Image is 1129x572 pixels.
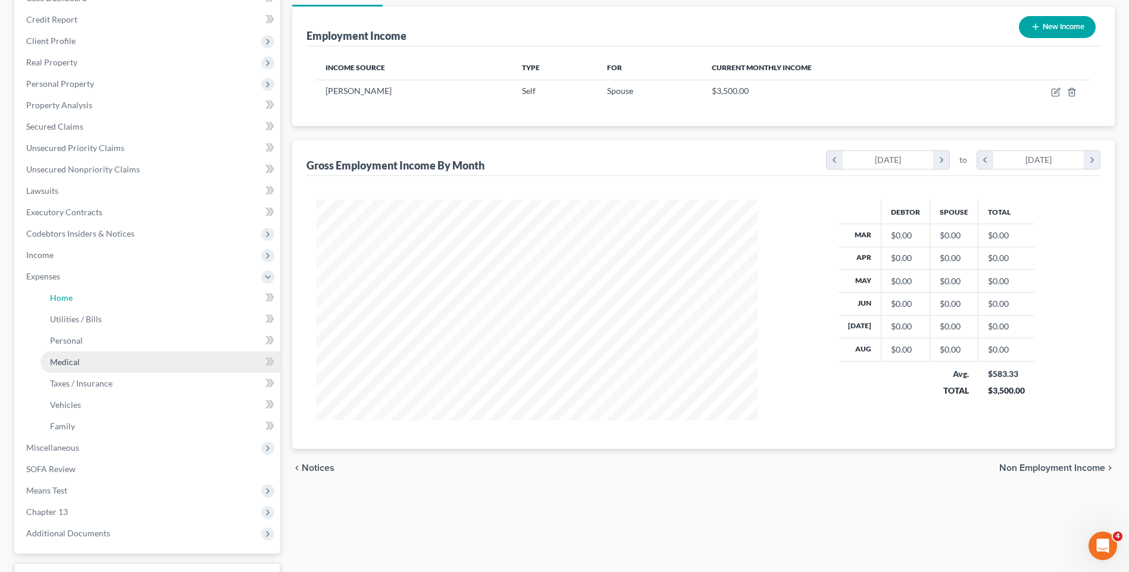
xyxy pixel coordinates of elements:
[977,151,993,169] i: chevron_left
[307,29,406,43] div: Employment Income
[839,293,881,315] th: Jun
[17,116,280,137] a: Secured Claims
[26,36,76,46] span: Client Profile
[891,230,920,241] div: $0.00
[988,368,1025,380] div: $583.33
[839,224,881,247] th: Mar
[26,228,135,238] span: Codebtors Insiders & Notices
[26,485,67,495] span: Means Test
[26,464,76,474] span: SOFA Review
[978,224,1034,247] td: $0.00
[940,368,969,380] div: Avg.
[26,100,92,110] span: Property Analysis
[1084,151,1100,169] i: chevron_right
[17,95,280,116] a: Property Analysis
[326,63,385,72] span: Income Source
[302,463,334,473] span: Notices
[17,458,280,480] a: SOFA Review
[940,230,968,241] div: $0.00
[940,275,968,287] div: $0.00
[26,14,77,24] span: Credit Report
[17,202,280,223] a: Executory Contracts
[891,320,920,332] div: $0.00
[978,247,1034,269] td: $0.00
[40,351,280,373] a: Medical
[50,357,80,367] span: Medical
[978,269,1034,292] td: $0.00
[940,320,968,332] div: $0.00
[50,421,75,431] span: Family
[40,373,280,394] a: Taxes / Insurance
[50,378,112,388] span: Taxes / Insurance
[40,287,280,309] a: Home
[712,63,812,72] span: Current Monthly Income
[607,63,622,72] span: For
[326,86,392,96] span: [PERSON_NAME]
[307,158,484,172] div: Gross Employment Income By Month
[26,121,83,131] span: Secured Claims
[50,314,102,324] span: Utilities / Bills
[988,385,1025,397] div: $3,500.00
[26,186,58,196] span: Lawsuits
[26,143,124,153] span: Unsecured Priority Claims
[933,151,949,169] i: chevron_right
[930,200,978,224] th: Spouse
[843,151,934,169] div: [DATE]
[891,344,920,356] div: $0.00
[40,394,280,416] a: Vehicles
[1089,532,1117,560] iframe: Intercom live chat
[940,252,968,264] div: $0.00
[26,250,54,260] span: Income
[26,164,140,174] span: Unsecured Nonpriority Claims
[940,298,968,310] div: $0.00
[891,298,920,310] div: $0.00
[40,416,280,437] a: Family
[999,463,1105,473] span: Non Employment Income
[17,9,280,30] a: Credit Report
[891,252,920,264] div: $0.00
[839,338,881,361] th: Aug
[17,180,280,202] a: Lawsuits
[959,154,967,166] span: to
[522,86,536,96] span: Self
[50,335,83,345] span: Personal
[26,271,60,281] span: Expenses
[712,86,749,96] span: $3,500.00
[50,293,73,303] span: Home
[17,159,280,180] a: Unsecured Nonpriority Claims
[891,275,920,287] div: $0.00
[978,200,1034,224] th: Total
[26,528,110,538] span: Additional Documents
[978,315,1034,338] td: $0.00
[940,385,969,397] div: TOTAL
[839,269,881,292] th: May
[292,463,334,473] button: chevron_left Notices
[940,344,968,356] div: $0.00
[978,293,1034,315] td: $0.00
[26,78,94,89] span: Personal Property
[40,330,280,351] a: Personal
[1019,16,1096,38] button: New Income
[26,57,77,67] span: Real Property
[1105,463,1115,473] i: chevron_right
[40,309,280,330] a: Utilities / Bills
[26,442,79,452] span: Miscellaneous
[50,400,81,410] span: Vehicles
[292,463,302,473] i: chevron_left
[17,137,280,159] a: Unsecured Priority Claims
[881,200,930,224] th: Debtor
[522,63,540,72] span: Type
[839,247,881,269] th: Apr
[999,463,1115,473] button: Non Employment Income chevron_right
[26,207,102,217] span: Executory Contracts
[839,315,881,338] th: [DATE]
[607,86,633,96] span: Spouse
[978,338,1034,361] td: $0.00
[26,507,68,517] span: Chapter 13
[827,151,843,169] i: chevron_left
[993,151,1084,169] div: [DATE]
[1113,532,1122,541] span: 4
